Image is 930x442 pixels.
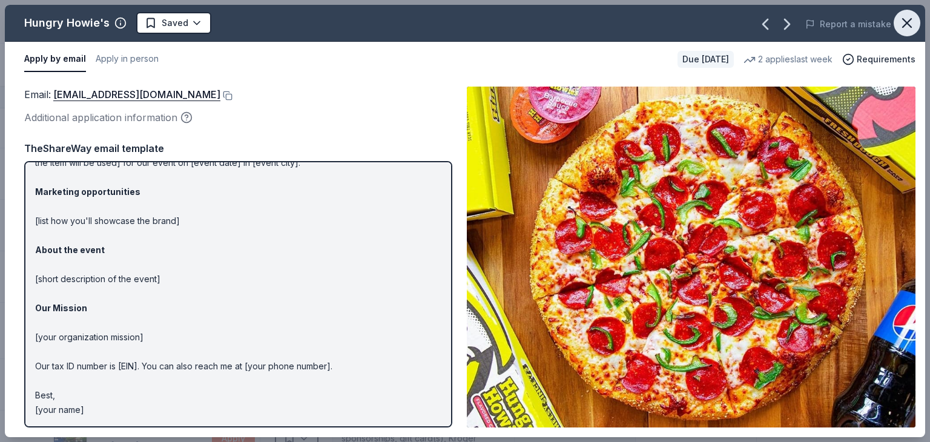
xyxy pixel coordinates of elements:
p: Hi [name/there], I am [your name] from [your org]. We are seeking [requested item] donation from ... [35,112,441,417]
strong: Our Mission [35,303,87,313]
strong: About the event [35,245,105,255]
strong: Marketing opportunities [35,186,140,197]
img: Image for Hungry Howie's [467,87,915,427]
span: Requirements [857,52,915,67]
button: Requirements [842,52,915,67]
div: 2 applies last week [744,52,833,67]
div: Hungry Howie's [24,13,110,33]
button: Saved [136,12,211,34]
a: [EMAIL_ADDRESS][DOMAIN_NAME] [53,87,220,102]
div: Due [DATE] [678,51,734,68]
div: TheShareWay email template [24,140,452,156]
button: Report a mistake [805,17,891,31]
button: Apply in person [96,47,159,72]
button: Apply by email [24,47,86,72]
span: Email : [24,88,220,101]
div: Additional application information [24,110,452,125]
span: Saved [162,16,188,30]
